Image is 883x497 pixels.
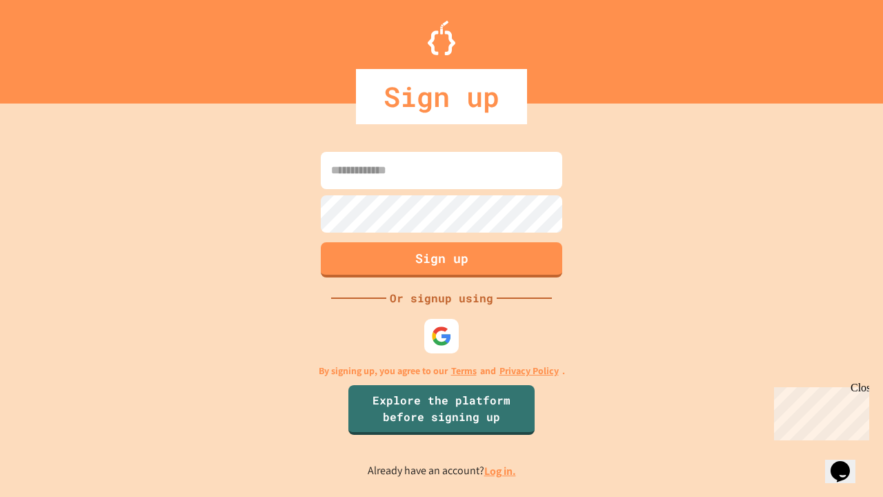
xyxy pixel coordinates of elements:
[386,290,497,306] div: Or signup using
[825,442,869,483] iframe: chat widget
[499,364,559,378] a: Privacy Policy
[451,364,477,378] a: Terms
[431,326,452,347] img: google-icon.svg
[484,464,516,478] a: Log in.
[356,69,527,124] div: Sign up
[321,242,562,277] button: Sign up
[6,6,95,88] div: Chat with us now!Close
[368,462,516,480] p: Already have an account?
[319,364,565,378] p: By signing up, you agree to our and .
[348,385,535,435] a: Explore the platform before signing up
[768,382,869,440] iframe: chat widget
[428,21,455,55] img: Logo.svg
